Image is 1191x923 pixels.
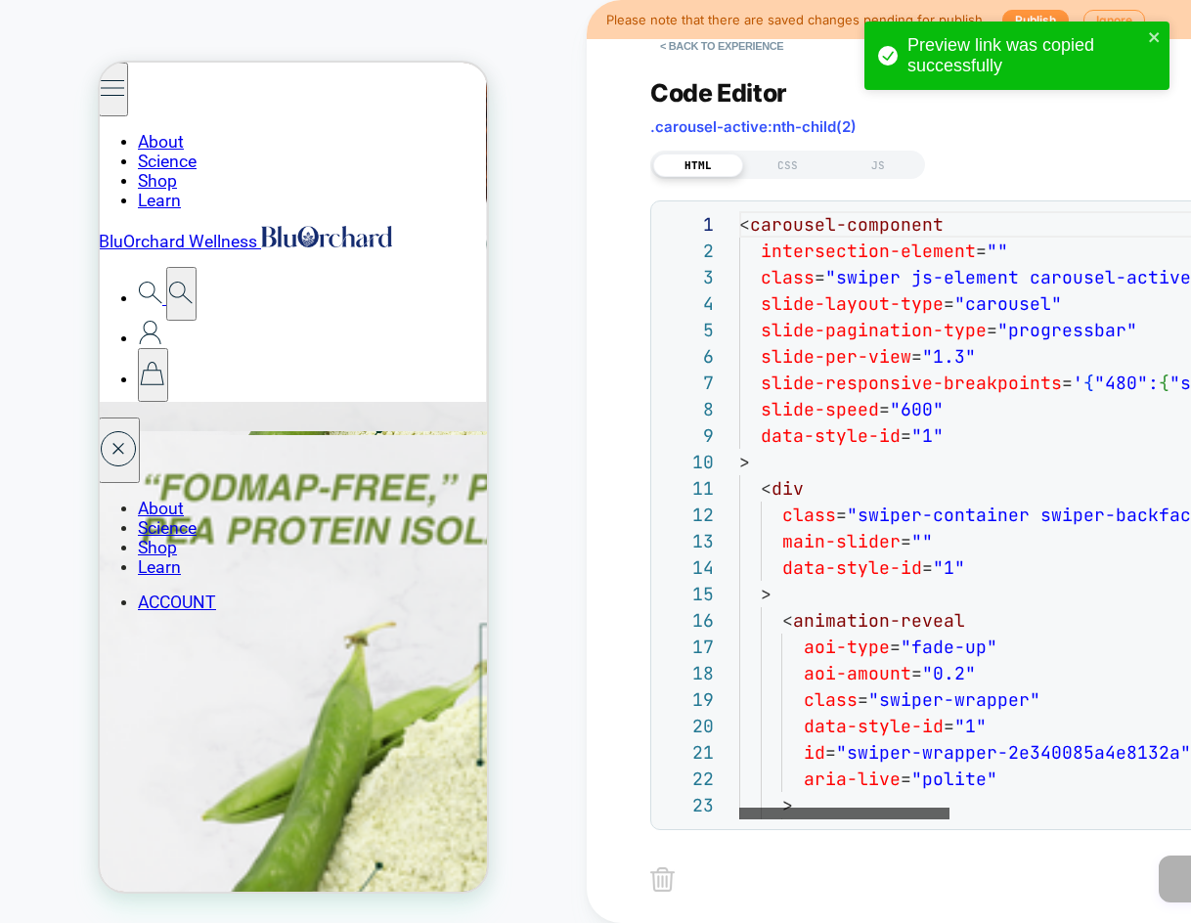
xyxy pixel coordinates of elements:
[868,688,1040,711] span: "swiper-wrapper"
[901,530,911,552] span: =
[1073,372,1083,394] span: '
[661,686,714,713] div: 19
[911,345,922,368] span: =
[661,528,714,554] div: 13
[761,319,987,341] span: slide-pagination-type
[38,128,81,148] a: Learn
[761,477,772,500] span: <
[661,370,714,396] div: 7
[954,715,987,737] span: "1"
[661,290,714,317] div: 4
[836,504,847,526] span: =
[911,768,997,790] span: "polite"
[922,556,933,579] span: =
[661,554,714,581] div: 14
[650,117,857,136] span: .carousel-active:nth-child(2)
[782,530,901,552] span: main-slider
[1148,29,1162,48] button: close
[761,398,879,420] span: slide-speed
[38,109,77,128] a: Shop
[661,238,714,264] div: 2
[661,660,714,686] div: 18
[661,211,714,238] div: 1
[661,502,714,528] div: 12
[933,556,965,579] span: "1"
[976,240,987,262] span: =
[815,266,825,288] span: =
[661,396,714,422] div: 8
[38,89,97,109] a: Science
[661,317,714,343] div: 5
[987,240,1008,262] span: ""
[761,345,911,368] span: slide-per-view
[987,319,997,341] span: =
[804,636,890,658] span: aoi-type
[901,768,911,790] span: =
[804,688,858,711] span: class
[922,662,976,684] span: "0.2"
[793,609,965,632] span: animation-reveal
[661,581,714,607] div: 15
[650,78,787,108] span: Code Editor
[38,436,84,456] a: About
[38,456,97,475] a: Science
[38,475,77,495] a: Shop
[661,634,714,660] div: 17
[743,154,833,177] div: CSS
[661,792,714,818] div: 23
[907,35,1142,76] div: Preview link was copied successfully
[772,477,804,500] span: div
[911,530,933,552] span: ""
[1094,372,1159,394] span: "480":
[911,662,922,684] span: =
[804,768,901,790] span: aria-live
[782,556,922,579] span: data-style-id
[890,636,901,658] span: =
[954,292,1062,315] span: "carousel"
[750,213,944,236] span: carousel-component
[833,154,923,177] div: JS
[1083,10,1145,30] button: Ignore
[661,713,714,739] div: 20
[1159,372,1169,394] span: {
[901,424,911,447] span: =
[782,609,793,632] span: <
[38,69,84,89] a: About
[1002,10,1069,30] button: Publish
[804,662,911,684] span: aoi-amount
[38,286,68,339] button: 0 items cart
[997,319,1137,341] span: "progressbar"
[661,607,714,634] div: 16
[901,636,997,658] span: "fade-up"
[890,398,944,420] span: "600"
[739,451,750,473] span: >
[1062,372,1073,394] span: =
[944,715,954,737] span: =
[761,583,772,605] span: >
[922,345,976,368] span: "1.3"
[761,292,944,315] span: slide-layout-type
[739,213,750,236] span: <
[804,715,944,737] span: data-style-id
[761,372,1062,394] span: slide-responsive-breakpoints
[661,264,714,290] div: 3
[761,424,901,447] span: data-style-id
[825,741,836,764] span: =
[661,818,714,845] div: 24
[911,424,944,447] span: "1"
[161,163,292,185] img: BluOrchard Wellness
[661,449,714,475] div: 10
[836,741,1191,764] span: "swiper-wrapper-2e340085a4e8132a"
[804,741,825,764] span: id
[38,226,66,245] a: Search
[661,475,714,502] div: 11
[38,266,63,286] a: Account
[653,154,743,177] div: HTML
[661,766,714,792] div: 22
[661,343,714,370] div: 6
[661,422,714,449] div: 9
[38,495,81,514] a: Learn
[1083,372,1094,394] span: {
[879,398,890,420] span: =
[38,530,116,549] a: ACCOUNT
